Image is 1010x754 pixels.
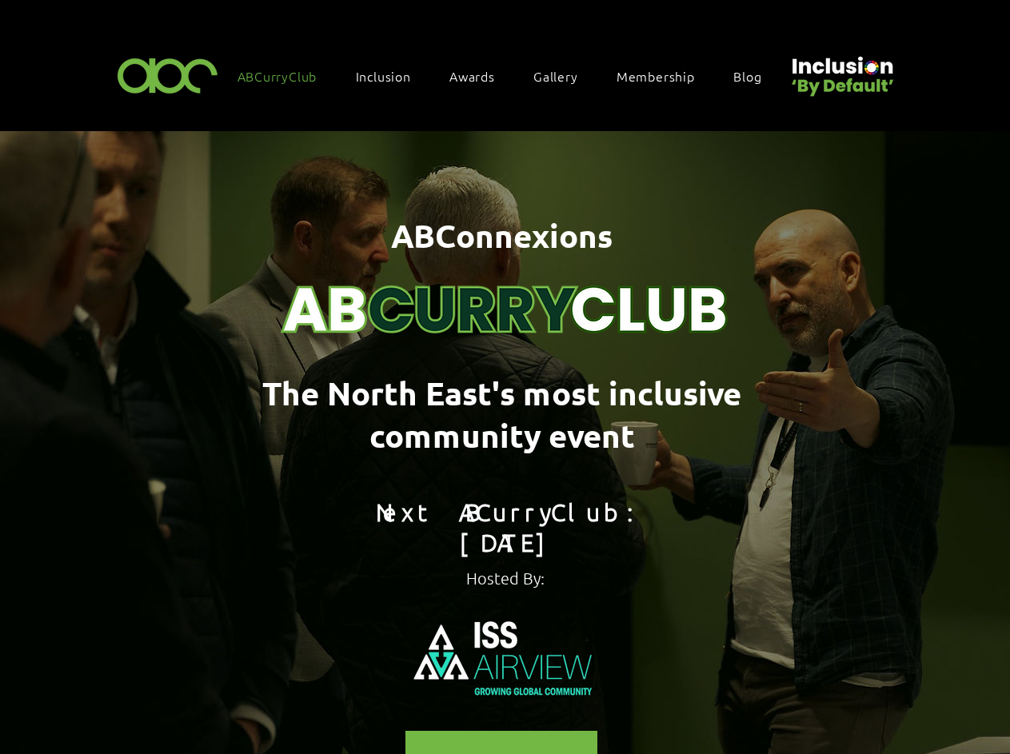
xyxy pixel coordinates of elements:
[230,59,341,93] a: ABCurryClub
[113,51,223,98] img: ABC-Logo-Blank-Background-01-01-2.png
[786,43,896,98] img: Untitled design (22).png
[617,67,695,85] span: Membership
[609,59,719,93] a: Membership
[265,174,745,353] img: Curry Club Brand (4).png
[525,59,602,93] a: Gallery
[466,568,545,588] span: Hosted By:
[376,497,634,557] span: Next ABCurryClub: [DATE]
[449,67,495,85] span: Awards
[262,372,741,456] span: The North East's most inclusive community event
[230,59,786,93] nav: Site
[391,596,619,724] img: ISS Airview Logo White.png
[725,59,785,93] a: Blog
[356,67,411,85] span: Inclusion
[238,67,317,85] span: ABCurryClub
[348,59,435,93] div: Inclusion
[533,67,578,85] span: Gallery
[733,67,761,85] span: Blog
[441,59,519,93] div: Awards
